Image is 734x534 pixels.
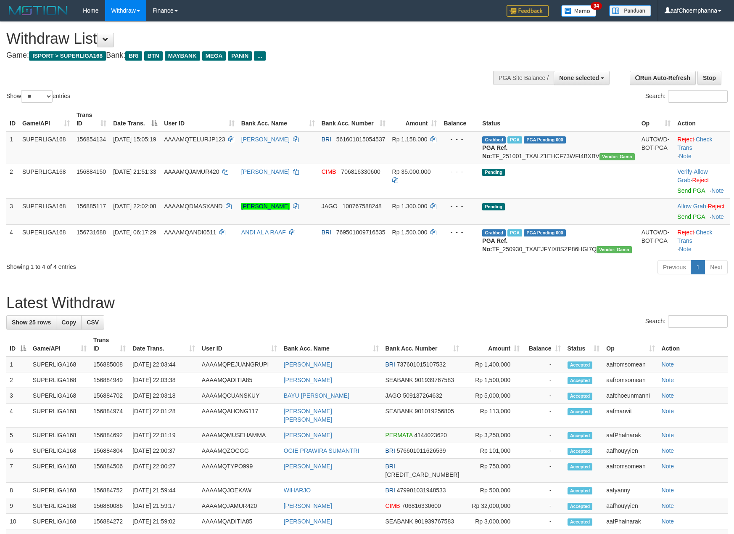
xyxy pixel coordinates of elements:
td: Rp 32,000,000 [462,498,523,514]
a: Note [711,213,724,220]
a: Note [662,487,674,494]
span: Marked by aafsengchandara [507,136,522,143]
span: Accepted [568,408,593,415]
th: Trans ID: activate to sort column ascending [90,332,129,356]
span: Accepted [568,503,593,510]
td: SUPERLIGA168 [29,498,90,514]
span: Rp 1.300.000 [392,203,428,210]
th: Balance: activate to sort column ascending [523,332,564,356]
div: PGA Site Balance / [493,71,554,85]
td: [DATE] 22:03:44 [129,356,198,372]
span: Accepted [568,377,593,384]
a: Send PGA [677,187,705,194]
span: Grabbed [482,136,506,143]
span: Pending [482,203,505,210]
span: CIMB [322,168,336,175]
td: 156884804 [90,443,129,459]
span: 156885117 [77,203,106,210]
span: MAYBANK [165,51,200,61]
th: User ID: activate to sort column ascending [161,107,238,131]
span: Copy 100767588248 to clipboard [342,203,381,210]
span: Pending [482,169,505,176]
td: SUPERLIGA168 [19,131,73,164]
span: PGA Pending [524,229,566,236]
span: Copy 901939767583 to clipboard [415,518,454,525]
td: aafhouyyien [603,498,658,514]
span: CSV [87,319,99,326]
img: MOTION_logo.png [6,4,70,17]
td: Rp 1,500,000 [462,372,523,388]
td: - [523,388,564,404]
td: SUPERLIGA168 [19,164,73,198]
td: 156884272 [90,514,129,529]
img: Feedback.jpg [507,5,549,17]
span: AAAAMQTELURJP123 [164,136,225,143]
span: BTN [144,51,163,61]
td: SUPERLIGA168 [29,514,90,529]
td: 156884974 [90,404,129,428]
a: Note [662,392,674,399]
a: [PERSON_NAME] [241,136,290,143]
a: [PERSON_NAME] [284,432,332,438]
td: [DATE] 22:01:19 [129,428,198,443]
td: 156884506 [90,459,129,483]
span: PANIN [228,51,252,61]
td: 4 [6,404,29,428]
a: Note [662,518,674,525]
td: SUPERLIGA168 [29,404,90,428]
a: Note [711,187,724,194]
td: Rp 5,000,000 [462,388,523,404]
td: aafhouyyien [603,443,658,459]
td: [DATE] 22:03:38 [129,372,198,388]
span: AAAAMQJAMUR420 [164,168,219,175]
button: None selected [554,71,610,85]
td: 156884692 [90,428,129,443]
span: Rp 1.500.000 [392,229,428,236]
th: Date Trans.: activate to sort column descending [110,107,161,131]
a: Note [679,246,692,252]
a: Reject [677,136,694,143]
a: Previous [657,260,691,274]
select: Showentries [21,90,53,103]
span: Vendor URL: https://trx31.1velocity.biz [597,246,632,253]
td: SUPERLIGA168 [29,443,90,459]
a: CSV [81,315,104,329]
div: - - - [444,135,475,143]
td: 1 [6,356,29,372]
td: 2 [6,372,29,388]
span: [DATE] 21:51:33 [113,168,156,175]
a: [PERSON_NAME] [284,463,332,470]
td: aafromsomean [603,372,658,388]
td: [DATE] 21:59:17 [129,498,198,514]
td: SUPERLIGA168 [19,224,73,257]
span: Marked by aafromsomean [507,229,522,236]
a: Note [662,377,674,383]
span: Copy 706816330600 to clipboard [401,502,441,509]
th: Op: activate to sort column ascending [603,332,658,356]
td: 4 [6,224,19,257]
span: 156731688 [77,229,106,236]
span: · [677,203,708,210]
th: Action [658,332,728,356]
td: · · [674,131,730,164]
a: Allow Grab [677,203,706,210]
th: ID: activate to sort column descending [6,332,29,356]
span: Copy [61,319,76,326]
span: AAAAMQDMASXAND [164,203,222,210]
td: 5 [6,428,29,443]
td: 156884702 [90,388,129,404]
span: · [677,168,708,183]
td: 3 [6,388,29,404]
a: Send PGA [677,213,705,220]
span: PERMATA [385,432,413,438]
td: Rp 1,400,000 [462,356,523,372]
span: AAAAMQANDI0511 [164,229,217,236]
span: BRI [385,361,395,368]
span: ... [254,51,265,61]
span: 156854134 [77,136,106,143]
td: - [523,459,564,483]
span: JAGO [385,392,401,399]
td: aafromsomean [603,459,658,483]
td: 1 [6,131,19,164]
span: SEABANK [385,377,413,383]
